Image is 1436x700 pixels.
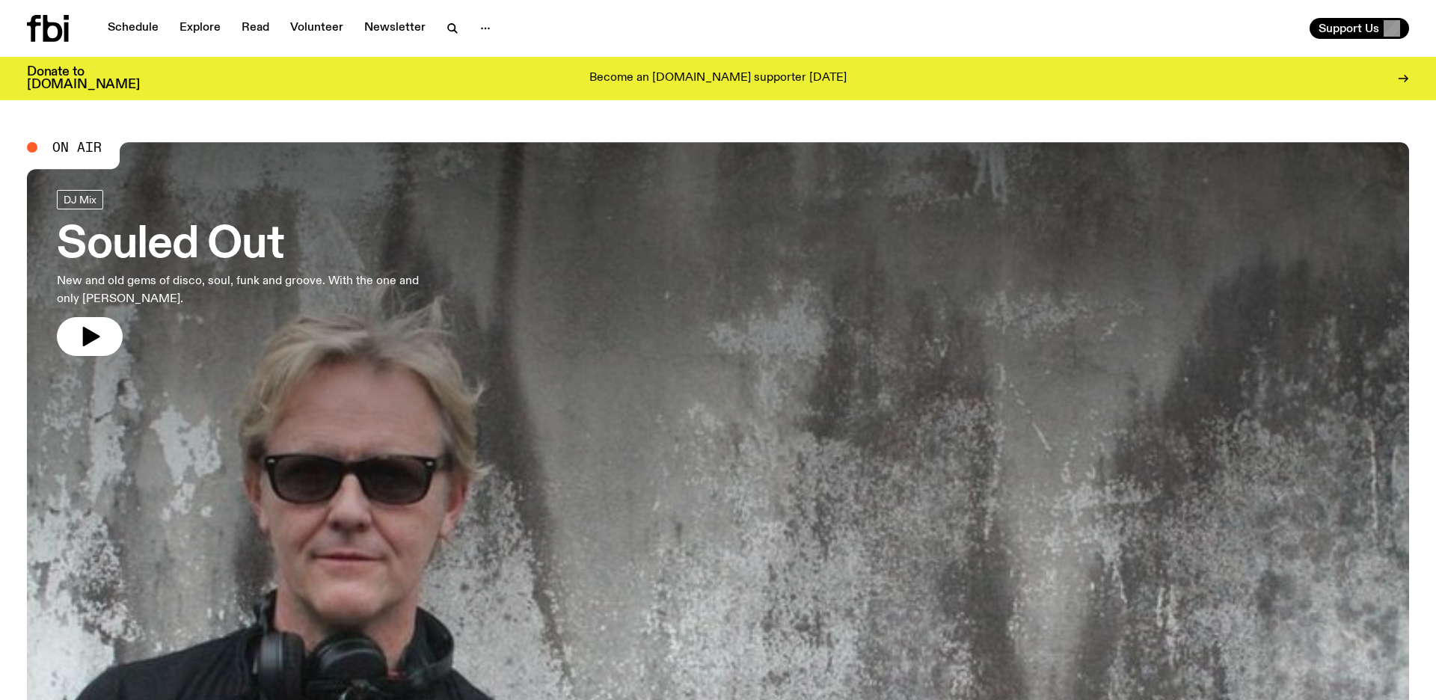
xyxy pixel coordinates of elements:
a: Souled OutNew and old gems of disco, soul, funk and groove. With the one and only [PERSON_NAME]. [57,190,440,356]
h3: Souled Out [57,224,440,266]
span: Support Us [1319,22,1379,35]
a: Volunteer [281,18,352,39]
span: On Air [52,141,102,154]
p: Become an [DOMAIN_NAME] supporter [DATE] [589,72,847,85]
a: DJ Mix [57,190,103,209]
span: DJ Mix [64,194,96,205]
button: Support Us [1310,18,1409,39]
a: Explore [171,18,230,39]
a: Newsletter [355,18,435,39]
h3: Donate to [DOMAIN_NAME] [27,66,140,91]
a: Schedule [99,18,168,39]
a: Read [233,18,278,39]
p: New and old gems of disco, soul, funk and groove. With the one and only [PERSON_NAME]. [57,272,440,308]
